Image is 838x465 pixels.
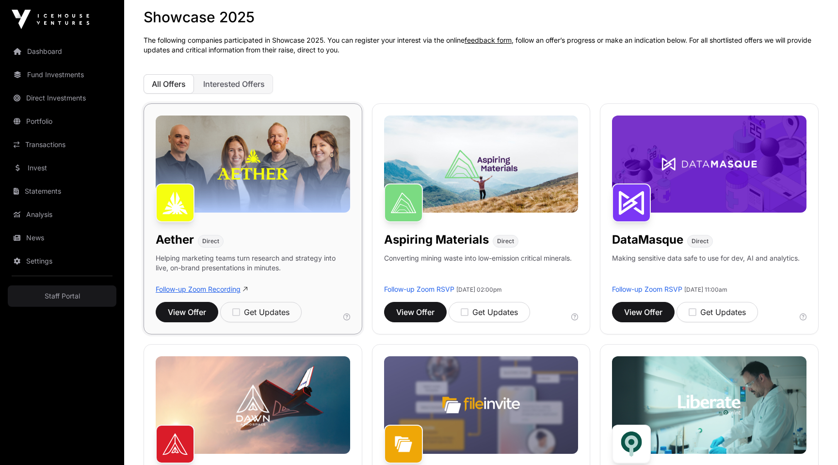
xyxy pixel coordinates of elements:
button: View Offer [384,302,447,322]
a: Follow-up Zoom RSVP [384,285,454,293]
a: Invest [8,157,116,179]
span: View Offer [396,306,435,318]
button: Get Updates [220,302,302,322]
h1: Aether [156,232,194,248]
div: Get Updates [232,306,290,318]
span: Direct [692,237,709,245]
a: Follow-up Zoom Recording [156,285,241,293]
h1: DataMasque [612,232,683,248]
span: [DATE] 02:00pm [456,286,502,293]
button: View Offer [156,302,218,322]
div: Get Updates [461,306,518,318]
button: Get Updates [449,302,530,322]
h1: Aspiring Materials [384,232,489,248]
img: Aether [156,183,194,222]
img: Liberate [612,425,651,464]
img: Liberate-Banner.jpg [612,356,806,453]
img: Dawn Aerospace [156,425,194,464]
a: Statements [8,181,116,202]
p: Converting mining waste into low-emission critical minerals. [384,253,572,284]
a: Staff Portal [8,285,116,307]
a: Fund Investments [8,64,116,85]
a: News [8,227,116,249]
span: Direct [202,237,219,245]
button: Interested Offers [195,74,273,94]
img: DataMasque-Banner.jpg [612,116,806,213]
p: Helping marketing teams turn research and strategy into live, on-brand presentations in minutes. [156,253,350,284]
a: Portfolio [8,111,116,132]
a: Direct Investments [8,87,116,109]
span: View Offer [624,306,662,318]
div: Get Updates [689,306,746,318]
span: Direct [497,237,514,245]
a: Follow-up Zoom RSVP [612,285,682,293]
span: View Offer [168,306,206,318]
a: Transactions [8,134,116,155]
img: Dawn-Banner.jpg [156,356,350,453]
h1: Showcase 2025 [144,8,819,26]
img: FileInvite [384,425,423,464]
span: All Offers [152,79,186,89]
a: Dashboard [8,41,116,62]
span: [DATE] 11:00am [684,286,727,293]
img: Aether-Banner.jpg [156,116,350,213]
img: Aspiring-Banner.jpg [384,116,579,213]
p: Making sensitive data safe to use for dev, AI and analytics. [612,253,800,284]
iframe: Chat Widget [790,418,838,465]
img: Aspiring Materials [384,183,423,222]
a: Settings [8,250,116,272]
span: Interested Offers [203,79,265,89]
img: Icehouse Ventures Logo [12,10,89,29]
p: The following companies participated in Showcase 2025. You can register your interest via the onl... [144,35,819,55]
button: View Offer [612,302,675,322]
img: DataMasque [612,183,651,222]
a: feedback form [465,36,512,44]
button: Get Updates [677,302,758,322]
button: All Offers [144,74,194,94]
a: Analysis [8,204,116,225]
img: File-Invite-Banner.jpg [384,356,579,453]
